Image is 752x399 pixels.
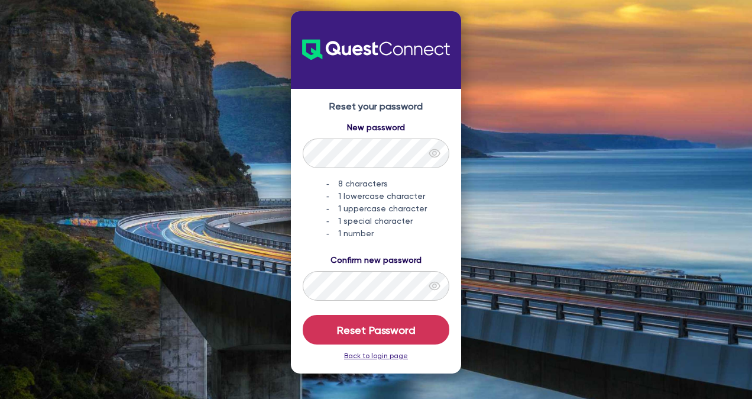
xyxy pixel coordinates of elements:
[326,215,449,227] li: 1 special character
[302,18,450,81] img: QuestConnect-Logo-new.701b7011.svg
[347,121,405,134] label: New password
[326,227,449,240] li: 1 number
[326,202,449,215] li: 1 uppercase character
[303,101,449,112] h4: Reset your password
[344,352,408,360] a: Back to login page
[303,315,449,345] button: Reset Password
[429,280,440,292] span: eye
[326,190,449,202] li: 1 lowercase character
[330,254,422,266] label: Confirm new password
[326,178,449,190] li: 8 characters
[429,147,440,159] span: eye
